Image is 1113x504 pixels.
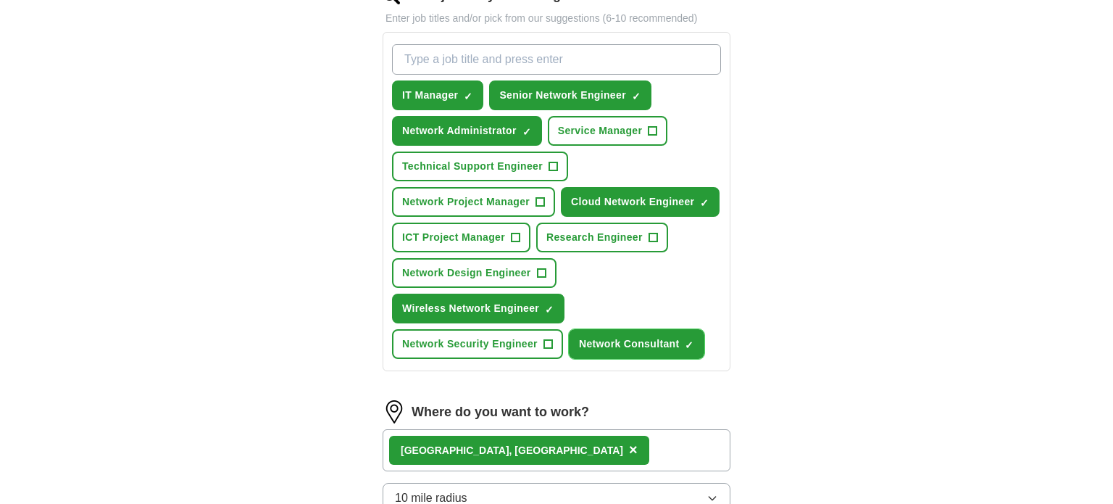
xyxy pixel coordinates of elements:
[548,116,668,146] button: Service Manager
[402,230,505,245] span: ICT Project Manager
[499,88,626,103] span: Senior Network Engineer
[402,159,543,174] span: Technical Support Engineer
[629,439,638,461] button: ×
[561,187,720,217] button: Cloud Network Engineer✓
[571,194,694,210] span: Cloud Network Engineer
[402,265,531,281] span: Network Design Engineer
[489,80,651,110] button: Senior Network Engineer✓
[464,91,472,102] span: ✓
[392,294,564,323] button: Wireless Network Engineer✓
[392,258,556,288] button: Network Design Engineer
[383,400,406,424] img: location.png
[402,123,517,139] span: Network Administrator
[685,339,693,351] span: ✓
[392,329,563,359] button: Network Security Engineer
[383,11,730,26] p: Enter job titles and/or pick from our suggestions (6-10 recommended)
[536,223,668,252] button: Research Engineer
[402,194,530,210] span: Network Project Manager
[412,402,589,422] label: Where do you want to work?
[579,336,680,352] span: Network Consultant
[569,329,705,359] button: Network Consultant✓
[402,336,538,352] span: Network Security Engineer
[392,80,483,110] button: IT Manager✓
[629,442,638,458] span: ×
[558,123,643,139] span: Service Manager
[392,116,542,146] button: Network Administrator✓
[546,230,643,245] span: Research Engineer
[402,301,539,316] span: Wireless Network Engineer
[632,91,641,102] span: ✓
[392,187,555,217] button: Network Project Manager
[392,223,530,252] button: ICT Project Manager
[402,88,458,103] span: IT Manager
[522,126,531,138] span: ✓
[545,304,554,315] span: ✓
[700,197,709,209] span: ✓
[401,443,623,458] div: [GEOGRAPHIC_DATA], [GEOGRAPHIC_DATA]
[392,44,721,75] input: Type a job title and press enter
[392,152,568,181] button: Technical Support Engineer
